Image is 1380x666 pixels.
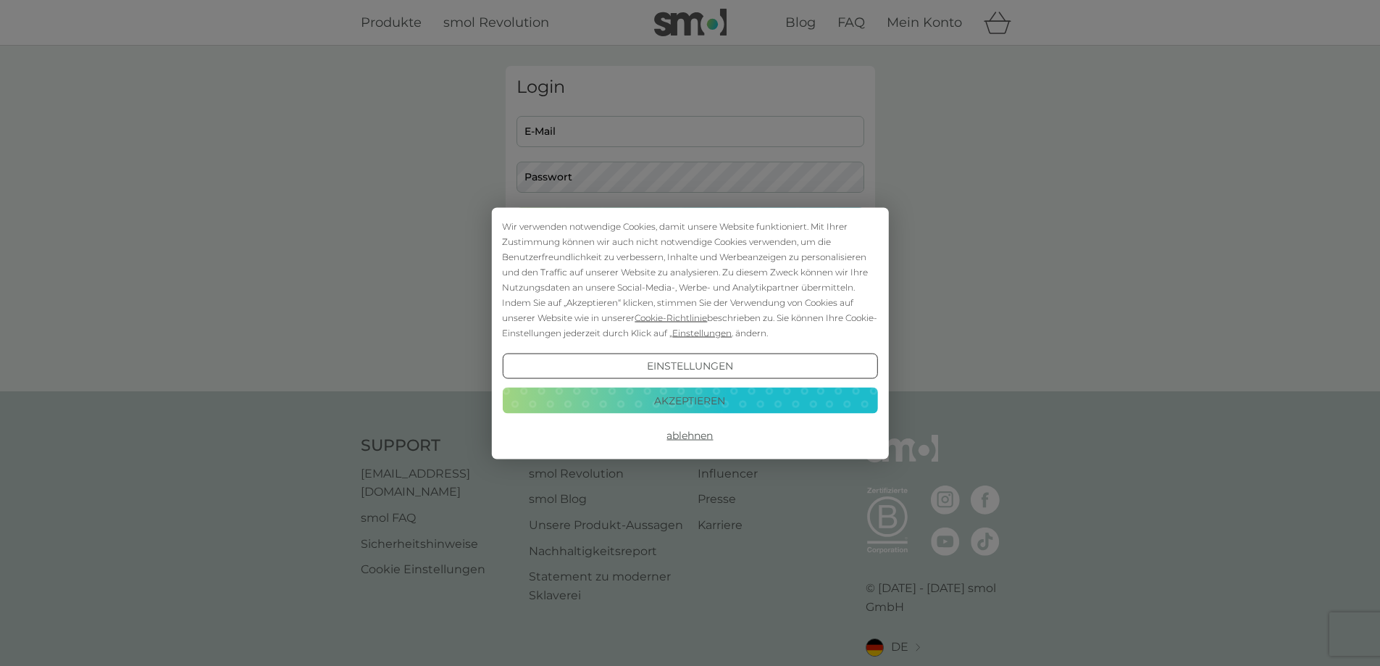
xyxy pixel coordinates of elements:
button: Ablehnen [502,423,877,449]
button: Akzeptieren [502,388,877,414]
div: Cookie Consent Prompt [491,207,888,459]
span: Cookie-Richtlinie [635,312,707,322]
span: Einstellungen [672,327,732,338]
button: Einstellungen [502,353,877,379]
div: Wir verwenden notwendige Cookies, damit unsere Website funktioniert. Mit Ihrer Zustimmung können ... [502,218,877,340]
